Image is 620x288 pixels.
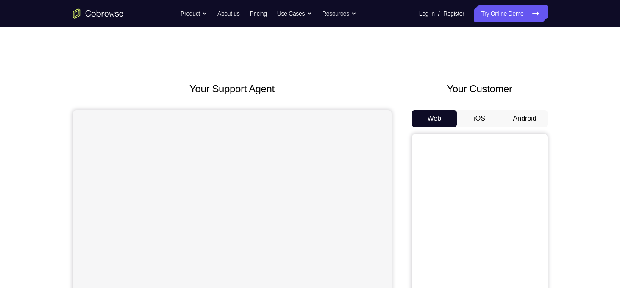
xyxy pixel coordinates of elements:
[250,5,267,22] a: Pricing
[322,5,356,22] button: Resources
[474,5,547,22] a: Try Online Demo
[457,110,502,127] button: iOS
[412,110,457,127] button: Web
[181,5,207,22] button: Product
[412,81,548,97] h2: Your Customer
[438,8,440,19] span: /
[419,5,435,22] a: Log In
[73,8,124,19] a: Go to the home page
[443,5,464,22] a: Register
[217,5,239,22] a: About us
[502,110,548,127] button: Android
[277,5,312,22] button: Use Cases
[73,81,392,97] h2: Your Support Agent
